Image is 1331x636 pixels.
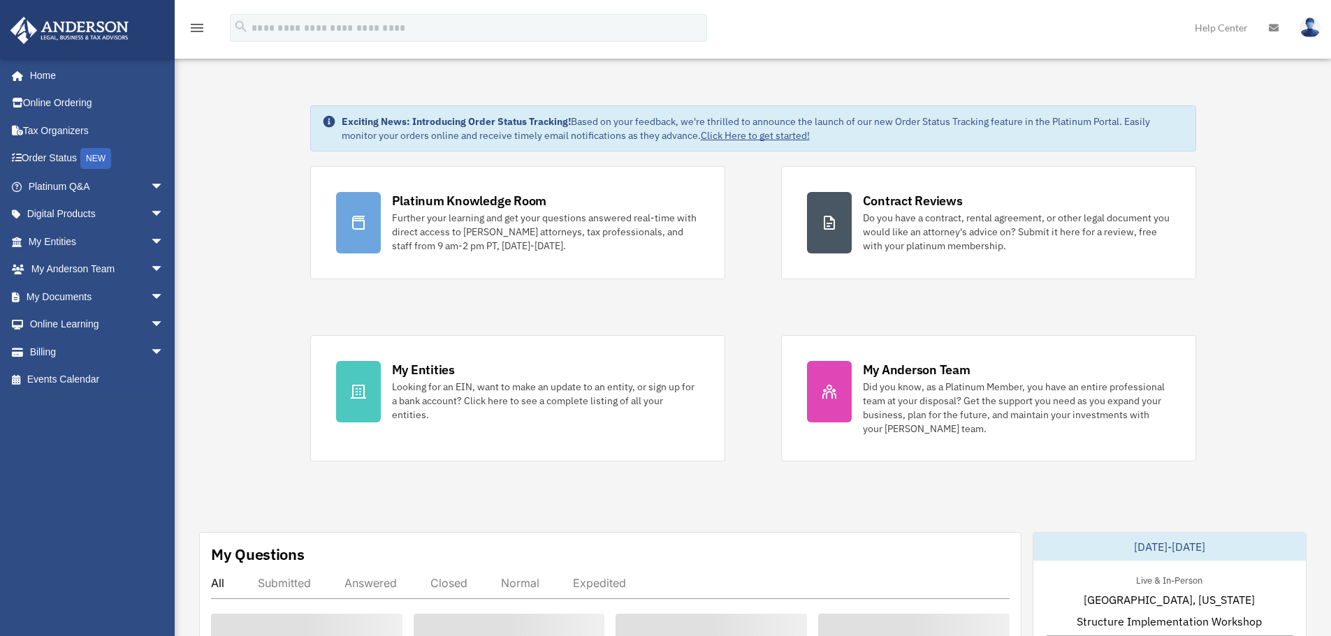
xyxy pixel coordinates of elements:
span: arrow_drop_down [150,200,178,229]
div: Closed [430,576,467,590]
a: Platinum Q&Aarrow_drop_down [10,172,185,200]
a: My Entitiesarrow_drop_down [10,228,185,256]
span: arrow_drop_down [150,228,178,256]
div: My Questions [211,544,305,565]
i: search [233,19,249,34]
div: Platinum Knowledge Room [392,192,547,209]
a: Online Ordering [10,89,185,117]
span: arrow_drop_down [150,338,178,367]
img: User Pic [1300,17,1321,38]
div: Submitted [258,576,311,590]
div: Looking for an EIN, want to make an update to an entity, or sign up for a bank account? Click her... [392,380,699,422]
span: arrow_drop_down [150,172,178,201]
a: Digital Productsarrow_drop_down [10,200,185,228]
a: Click Here to get started! [701,129,810,142]
div: My Entities [392,361,455,378]
div: Live & In-Person [1125,572,1214,586]
i: menu [189,20,205,36]
a: Contract Reviews Do you have a contract, rental agreement, or other legal document you would like... [781,166,1196,279]
div: Further your learning and get your questions answered real-time with direct access to [PERSON_NAM... [392,211,699,253]
div: Expedited [573,576,626,590]
a: Billingarrow_drop_down [10,338,185,366]
div: Do you have a contract, rental agreement, or other legal document you would like an attorney's ad... [863,211,1170,253]
a: Online Learningarrow_drop_down [10,311,185,339]
div: Normal [501,576,539,590]
a: menu [189,24,205,36]
strong: Exciting News: Introducing Order Status Tracking! [342,115,571,128]
div: Did you know, as a Platinum Member, you have an entire professional team at your disposal? Get th... [863,380,1170,436]
a: My Entities Looking for an EIN, want to make an update to an entity, or sign up for a bank accoun... [310,335,725,461]
span: arrow_drop_down [150,256,178,284]
a: Platinum Knowledge Room Further your learning and get your questions answered real-time with dire... [310,166,725,279]
div: My Anderson Team [863,361,970,378]
span: arrow_drop_down [150,311,178,339]
span: [GEOGRAPHIC_DATA], [US_STATE] [1084,591,1255,608]
a: Order StatusNEW [10,145,185,173]
a: Home [10,61,178,89]
div: NEW [80,148,111,169]
a: Events Calendar [10,366,185,394]
a: My Anderson Team Did you know, as a Platinum Member, you have an entire professional team at your... [781,335,1196,461]
span: Structure Implementation Workshop [1077,613,1262,630]
a: My Documentsarrow_drop_down [10,283,185,311]
span: arrow_drop_down [150,283,178,311]
div: Answered [344,576,397,590]
div: Contract Reviews [863,192,963,209]
div: [DATE]-[DATE] [1033,533,1306,561]
a: My Anderson Teamarrow_drop_down [10,256,185,283]
div: All [211,576,224,590]
div: Based on your feedback, we're thrilled to announce the launch of our new Order Status Tracking fe... [342,114,1184,142]
a: Tax Organizers [10,117,185,145]
img: Anderson Advisors Platinum Portal [6,17,133,44]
